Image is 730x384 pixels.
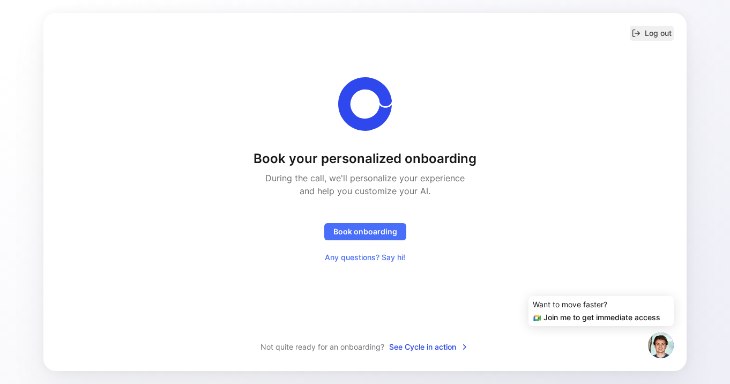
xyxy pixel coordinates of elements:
button: Book onboarding [324,223,406,240]
div: Want to move faster? [533,298,669,311]
span: Book onboarding [333,225,397,238]
span: Not quite ready for an onboarding? [260,341,384,353]
button: Log out [630,26,674,41]
button: See Cycle in action [389,340,470,354]
button: Any questions? Say hi! [316,249,414,266]
div: Join me to get immediate access [533,311,669,324]
h1: Book your personalized onboarding [254,150,476,167]
span: See Cycle in action [389,341,469,353]
h2: During the call, we'll personalize your experience and help you customize your AI. [259,172,471,197]
span: Any questions? Say hi! [325,251,405,264]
